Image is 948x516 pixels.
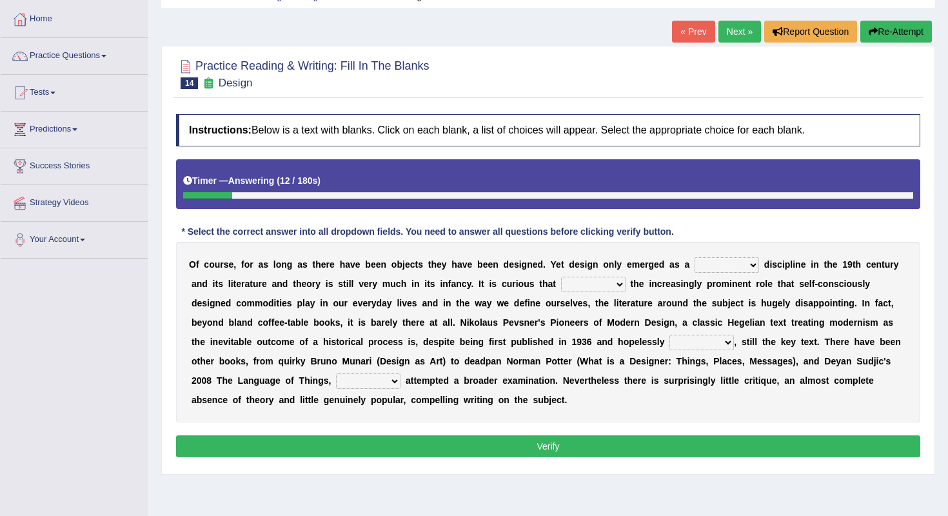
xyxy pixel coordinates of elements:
b: a [382,298,387,308]
b: h [431,259,437,270]
b: t [313,259,316,270]
b: l [790,259,793,270]
b: r [369,279,372,289]
a: Strategy Videos [1,185,148,217]
b: i [489,279,491,289]
b: s [772,259,777,270]
b: e [533,259,538,270]
b: w [475,298,482,308]
b: i [519,259,522,270]
b: n [651,279,657,289]
b: O [189,259,196,270]
b: n [197,279,202,289]
b: p [707,279,713,289]
b: e [627,259,632,270]
b: s [580,259,585,270]
b: e [833,259,838,270]
b: h [780,279,786,289]
b: n [593,259,598,270]
b: n [414,279,420,289]
b: b [477,259,483,270]
b: i [585,259,588,270]
a: Practice Questions [1,38,148,70]
b: g [522,259,528,270]
b: n [683,279,689,289]
b: y [617,259,622,270]
span: 14 [181,77,198,89]
b: i [844,279,847,289]
b: v [402,298,407,308]
b: r [220,259,223,270]
a: Your Account [1,222,148,254]
b: l [862,279,865,289]
a: Success Stories [1,148,148,181]
b: a [192,279,197,289]
b: u [524,279,529,289]
b: ( [277,175,280,186]
a: « Prev [672,21,715,43]
b: s [338,279,343,289]
b: n [277,279,282,289]
h2: Practice Reading & Writing: Fill In The Blanks [176,57,430,89]
b: s [224,259,229,270]
b: c [204,259,209,270]
b: e [654,259,659,270]
b: a [244,279,250,289]
b: t [250,279,253,289]
b: t [778,279,781,289]
b: e [282,298,287,308]
b: o [209,259,215,270]
b: c [410,259,415,270]
b: l [397,298,399,308]
b: i [411,279,414,289]
b: h [542,279,548,289]
b: i [399,298,402,308]
b: f [812,279,815,289]
b: t [853,259,856,270]
b: s [418,259,423,270]
b: m [382,279,390,289]
b: y [372,279,377,289]
b: l [351,279,354,289]
b: y [442,259,447,270]
b: c [866,259,871,270]
b: g [287,259,293,270]
b: n [215,298,221,308]
b: i [811,259,813,270]
b: s [302,259,308,270]
b: t [233,279,237,289]
b: e [262,279,267,289]
b: a [669,259,675,270]
b: a [422,298,427,308]
b: n [442,279,448,289]
b: g [689,279,695,289]
b: e [639,279,644,289]
b: c [777,259,782,270]
b: Answering [228,175,275,186]
b: , [233,259,236,270]
b: i [782,259,785,270]
b: e [640,259,645,270]
b: t [561,259,564,270]
b: i [346,279,349,289]
b: h [459,298,465,308]
b: v [462,259,468,270]
b: Instructions: [189,124,252,135]
button: Verify [176,435,920,457]
b: j [402,259,405,270]
b: r [645,259,648,270]
b: o [846,279,852,289]
b: n [527,259,533,270]
b: h [633,279,639,289]
b: t [553,279,556,289]
b: 12 / 180s [280,175,317,186]
b: i [729,279,732,289]
b: t [215,279,218,289]
b: i [207,298,210,308]
b: c [462,279,467,289]
b: t [824,259,827,270]
b: i [649,279,651,289]
b: t [539,279,542,289]
b: a [451,279,457,289]
b: c [396,279,401,289]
